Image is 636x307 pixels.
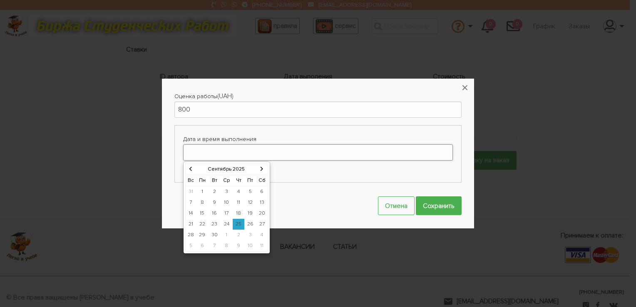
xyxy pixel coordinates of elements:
[256,208,268,219] td: 20
[416,196,462,215] input: Сохранить
[220,230,233,240] td: 1
[244,175,256,186] th: Пт
[220,208,233,219] td: 17
[209,186,221,198] td: 2
[233,219,244,230] td: 25
[256,219,268,230] td: 27
[256,175,268,186] th: Сб
[220,186,233,198] td: 3
[220,219,233,230] td: 24
[256,230,268,240] td: 4
[185,208,196,219] td: 14
[185,219,196,230] td: 21
[209,230,221,240] td: 30
[196,219,209,230] td: 22
[244,219,256,230] td: 26
[185,240,196,252] td: 5
[209,240,221,252] td: 7
[233,175,244,186] th: Чт
[378,196,415,215] button: Отмена
[233,230,244,240] td: 2
[456,79,474,97] button: ×
[196,175,209,186] th: Пн
[244,230,256,240] td: 3
[185,175,196,186] th: Вс
[183,134,453,144] label: Дата и время выполнения
[244,240,256,252] td: 10
[256,240,268,252] td: 11
[233,208,244,219] td: 18
[233,197,244,208] td: 11
[256,197,268,208] td: 13
[174,91,217,102] label: Оценка работы
[196,230,209,240] td: 29
[220,240,233,252] td: 8
[244,208,256,219] td: 19
[256,186,268,198] td: 6
[217,92,234,100] span: (UAH)
[196,186,209,198] td: 1
[196,208,209,219] td: 15
[209,197,221,208] td: 9
[209,219,221,230] td: 23
[233,240,244,252] td: 9
[244,197,256,208] td: 12
[196,240,209,252] td: 6
[220,197,233,208] td: 10
[196,197,209,208] td: 8
[244,186,256,198] td: 5
[209,208,221,219] td: 16
[185,186,196,198] td: 31
[185,197,196,208] td: 7
[196,164,256,175] th: Сентябрь 2025
[233,186,244,198] td: 4
[209,175,221,186] th: Вт
[220,175,233,186] th: Ср
[185,230,196,240] td: 28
